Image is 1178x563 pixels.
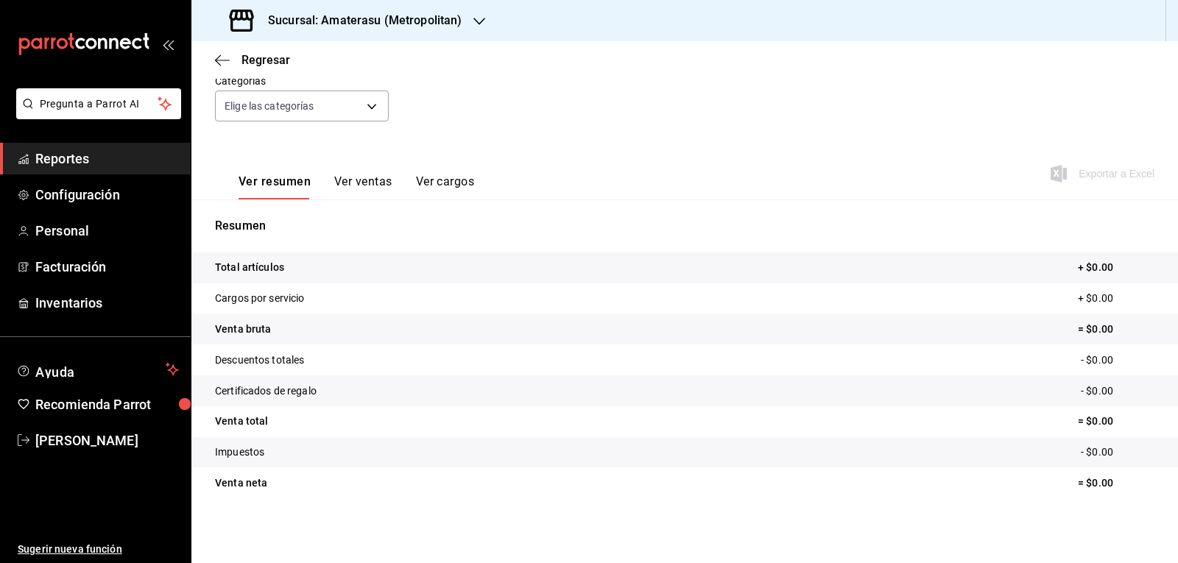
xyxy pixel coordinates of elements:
[35,361,160,378] span: Ayuda
[35,257,179,277] span: Facturación
[1081,383,1154,399] p: - $0.00
[18,542,179,557] span: Sugerir nueva función
[16,88,181,119] button: Pregunta a Parrot AI
[215,475,267,491] p: Venta neta
[35,394,179,414] span: Recomienda Parrot
[1078,260,1154,275] p: + $0.00
[215,383,317,399] p: Certificados de regalo
[162,38,174,50] button: open_drawer_menu
[239,174,311,199] button: Ver resumen
[35,431,179,450] span: [PERSON_NAME]
[1078,475,1154,491] p: = $0.00
[241,53,290,67] span: Regresar
[256,12,462,29] h3: Sucursal: Amaterasu (Metropolitan)
[1078,414,1154,429] p: = $0.00
[40,96,158,112] span: Pregunta a Parrot AI
[215,353,304,368] p: Descuentos totales
[1078,322,1154,337] p: = $0.00
[1081,445,1154,460] p: - $0.00
[10,107,181,122] a: Pregunta a Parrot AI
[239,174,474,199] div: navigation tabs
[215,414,268,429] p: Venta total
[225,99,314,113] span: Elige las categorías
[215,291,305,306] p: Cargos por servicio
[215,322,271,337] p: Venta bruta
[215,53,290,67] button: Regresar
[215,217,1154,235] p: Resumen
[35,221,179,241] span: Personal
[35,149,179,169] span: Reportes
[215,445,264,460] p: Impuestos
[1081,353,1154,368] p: - $0.00
[334,174,392,199] button: Ver ventas
[416,174,475,199] button: Ver cargos
[35,293,179,313] span: Inventarios
[215,76,389,86] label: Categorías
[215,260,284,275] p: Total artículos
[35,185,179,205] span: Configuración
[1078,291,1154,306] p: + $0.00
